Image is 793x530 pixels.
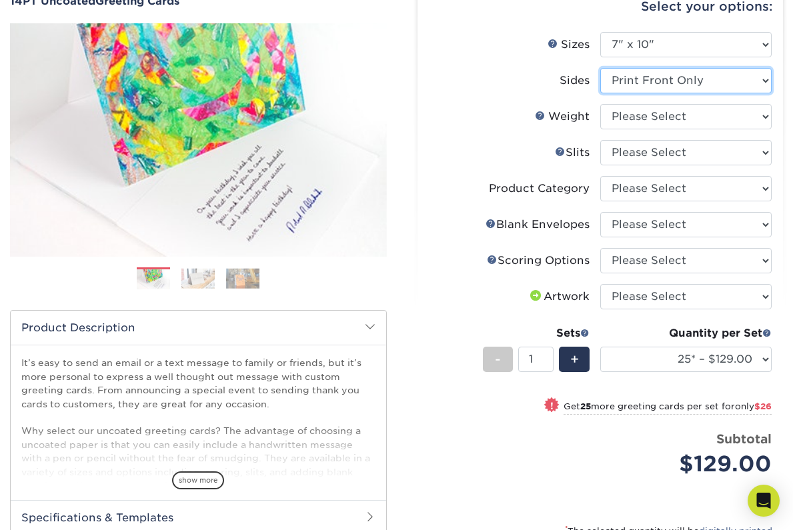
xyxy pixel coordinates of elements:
[181,268,215,289] img: Greeting Cards 02
[11,311,386,345] h2: Product Description
[495,349,501,369] span: -
[487,253,590,269] div: Scoring Options
[570,349,579,369] span: +
[489,181,590,197] div: Product Category
[10,10,387,271] img: 14PT Uncoated 01
[535,109,590,125] div: Weight
[580,401,591,411] strong: 25
[716,431,772,446] strong: Subtotal
[226,268,259,289] img: Greeting Cards 03
[548,37,590,53] div: Sizes
[3,489,113,525] iframe: Google Customer Reviews
[754,401,772,411] span: $26
[486,217,590,233] div: Blank Envelopes
[748,485,780,517] div: Open Intercom Messenger
[600,325,772,341] div: Quantity per Set
[564,401,772,415] small: Get more greeting cards per set for
[610,448,772,480] div: $129.00
[560,73,590,89] div: Sides
[550,399,554,413] span: !
[528,289,590,305] div: Artwork
[483,325,590,341] div: Sets
[735,401,772,411] span: only
[555,145,590,161] div: Slits
[172,471,224,489] span: show more
[137,268,170,291] img: Greeting Cards 01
